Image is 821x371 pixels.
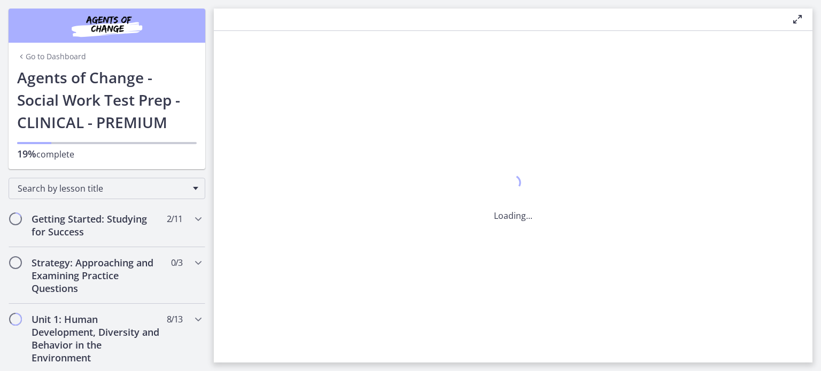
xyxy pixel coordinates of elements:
h2: Unit 1: Human Development, Diversity and Behavior in the Environment [32,313,162,364]
span: 8 / 13 [167,313,182,326]
span: 0 / 3 [171,256,182,269]
img: Agents of Change [43,13,171,38]
div: Search by lesson title [9,178,205,199]
span: 19% [17,147,36,160]
span: Search by lesson title [18,183,188,194]
p: complete [17,147,197,161]
p: Loading... [494,209,532,222]
span: 2 / 11 [167,212,182,225]
h2: Getting Started: Studying for Success [32,212,162,238]
h1: Agents of Change - Social Work Test Prep - CLINICAL - PREMIUM [17,66,197,133]
h2: Strategy: Approaching and Examining Practice Questions [32,256,162,295]
div: 1 [494,172,532,196]
a: Go to Dashboard [17,51,86,62]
